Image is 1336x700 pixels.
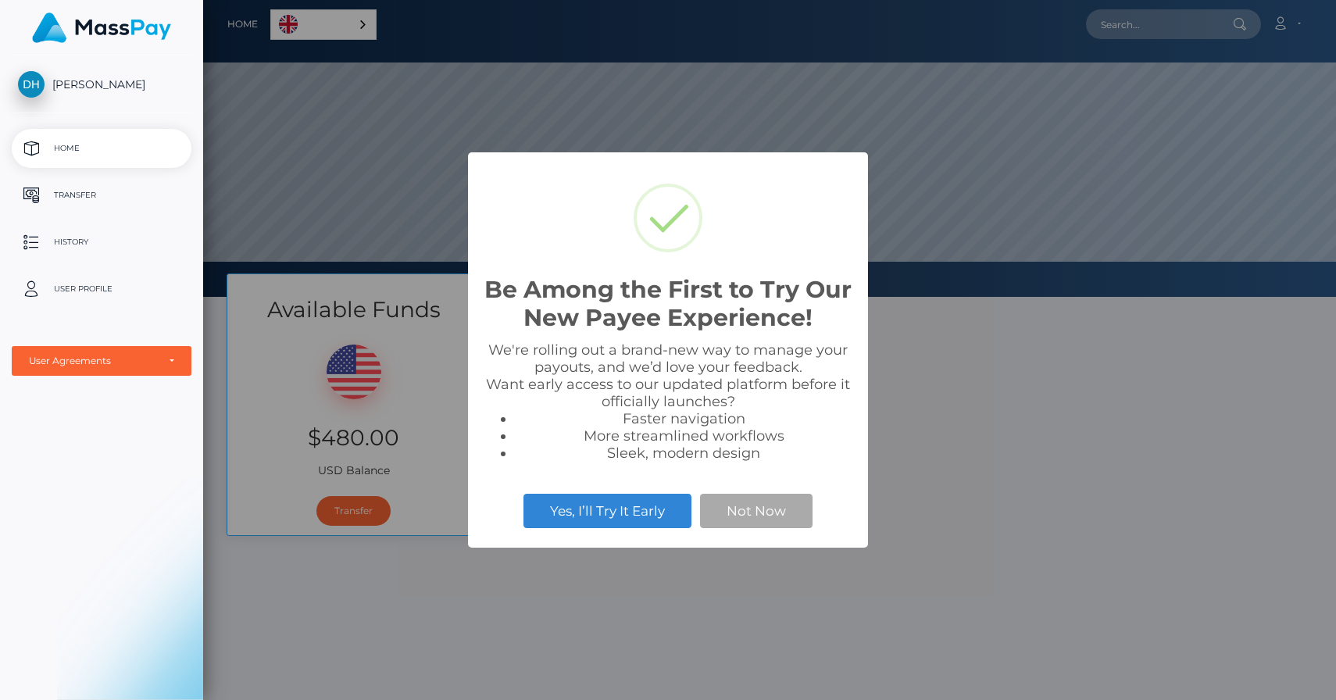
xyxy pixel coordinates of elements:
[18,184,185,207] p: Transfer
[12,77,191,91] span: [PERSON_NAME]
[523,494,691,528] button: Yes, I’ll Try It Early
[484,276,852,332] h2: Be Among the First to Try Our New Payee Experience!
[32,12,171,43] img: MassPay
[515,427,852,445] li: More streamlined workflows
[18,230,185,254] p: History
[484,341,852,462] div: We're rolling out a brand-new way to manage your payouts, and we’d love your feedback. Want early...
[18,137,185,160] p: Home
[29,355,157,367] div: User Agreements
[12,346,191,376] button: User Agreements
[700,494,813,528] button: Not Now
[515,410,852,427] li: Faster navigation
[18,277,185,301] p: User Profile
[515,445,852,462] li: Sleek, modern design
